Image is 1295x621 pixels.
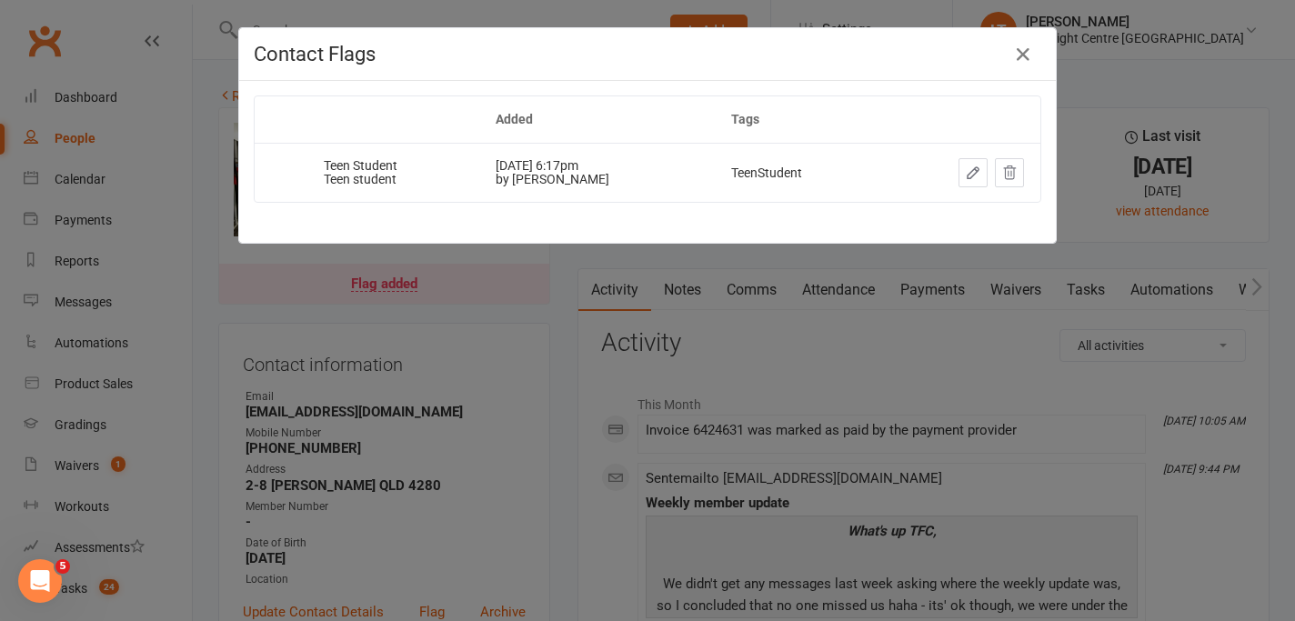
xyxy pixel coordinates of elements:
[995,158,1024,187] button: Dismiss this flag
[55,559,70,574] span: 5
[715,143,882,202] td: TeenStudent
[324,158,397,173] span: Teen Student
[479,96,716,143] th: Added
[18,559,62,603] iframe: Intercom live chat
[254,43,1041,65] h4: Contact Flags
[715,96,882,143] th: Tags
[479,143,716,202] td: [DATE] 6:17pm by [PERSON_NAME]
[324,173,463,186] div: Teen student
[1009,40,1038,69] button: Close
